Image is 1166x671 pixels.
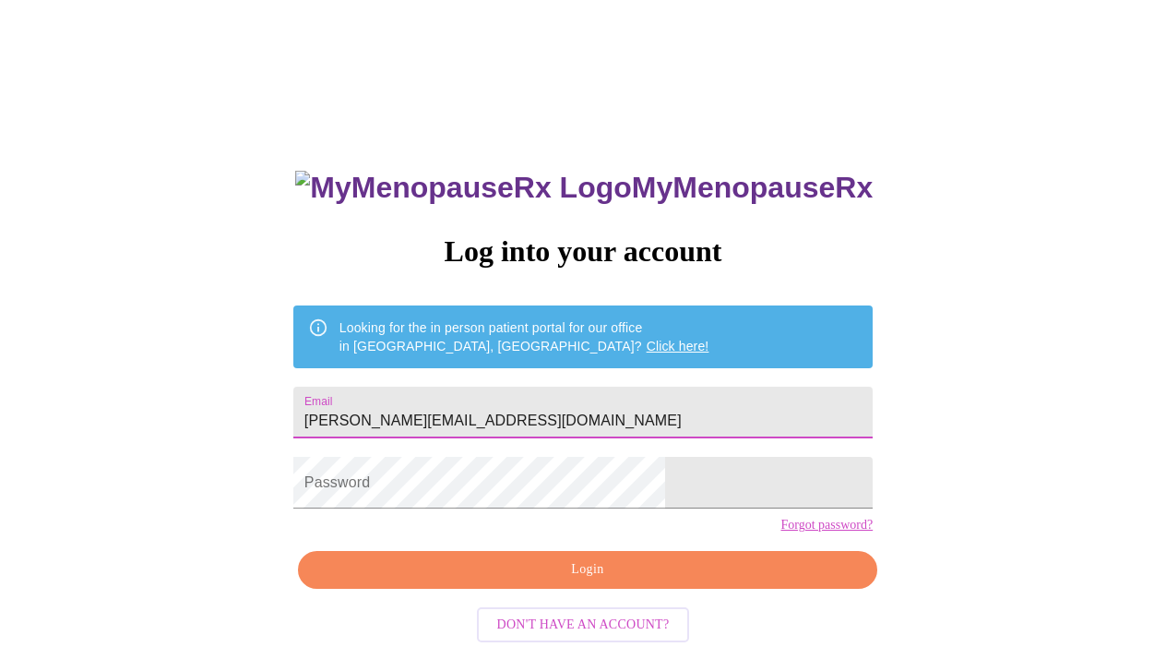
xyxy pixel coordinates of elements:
[780,518,873,533] a: Forgot password?
[295,171,873,205] h3: MyMenopauseRx
[477,607,690,643] button: Don't have an account?
[293,234,873,269] h3: Log into your account
[295,171,631,205] img: MyMenopauseRx Logo
[339,311,709,363] div: Looking for the in person patient portal for our office in [GEOGRAPHIC_DATA], [GEOGRAPHIC_DATA]?
[472,616,695,631] a: Don't have an account?
[497,614,670,637] span: Don't have an account?
[298,551,877,589] button: Login
[319,558,856,581] span: Login
[647,339,709,353] a: Click here!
